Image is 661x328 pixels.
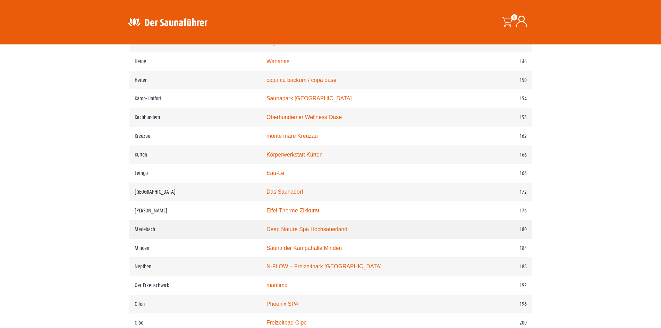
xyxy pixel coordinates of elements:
td: 150 [459,71,532,90]
a: maritimo [266,282,288,288]
td: 184 [459,239,532,258]
td: 158 [459,108,532,127]
td: Medebach [129,220,261,239]
td: Olfen [129,295,261,313]
td: 162 [459,127,532,145]
td: Lemgo [129,164,261,183]
td: 166 [459,145,532,164]
a: monte mare Kreuzau [266,133,318,139]
td: Kamp-Lintfort [129,89,261,108]
td: Minden [129,239,261,258]
a: Phoenix SPA [266,301,298,307]
td: 176 [459,201,532,220]
td: 180 [459,220,532,239]
td: Kirchhundem [129,108,261,127]
a: N-FLOW – Freizeitpark [GEOGRAPHIC_DATA] [266,263,382,269]
td: 168 [459,164,532,183]
td: 146 [459,52,532,71]
td: Nepthen [129,257,261,276]
a: Saunapark [GEOGRAPHIC_DATA] [266,95,352,101]
td: Herne [129,52,261,71]
a: Freizeitbad Olpe [266,320,307,326]
td: Kreuzau [129,127,261,145]
td: [PERSON_NAME] [129,201,261,220]
a: Sauna der Kampahalle Minden [266,245,342,251]
a: Wananas [266,58,289,64]
a: Deep Nature Spa Hochsauerland [266,226,347,232]
a: Eau-Le [266,170,284,176]
td: 188 [459,257,532,276]
td: 192 [459,276,532,295]
td: 154 [459,89,532,108]
td: Oer-Erkenschwick [129,276,261,295]
a: Eifel-Therme-Zikkurat [266,208,319,213]
td: [GEOGRAPHIC_DATA] [129,183,261,201]
td: 196 [459,295,532,313]
span: 0 [511,14,517,20]
td: Herten [129,71,261,90]
a: Oberhundemer Wellness Oase [266,114,342,120]
td: Kürten [129,145,261,164]
a: copa ca backum / copa oase [266,77,337,83]
td: 172 [459,183,532,201]
a: Das Saunadorf [266,189,303,195]
a: Körperwerkstatt Kürten [266,152,323,158]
